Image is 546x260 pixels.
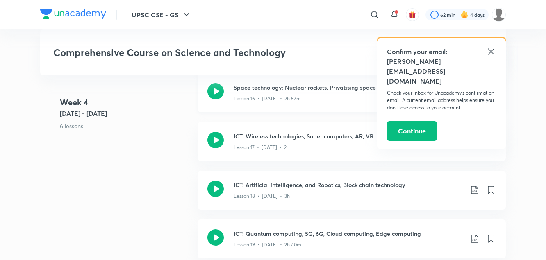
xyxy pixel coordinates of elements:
[234,144,289,151] p: Lesson 17 • [DATE] • 2h
[234,95,301,102] p: Lesson 16 • [DATE] • 2h 57m
[234,83,463,92] h3: Space technology: Nuclear rockets, Privatising space activities, Space debris
[234,192,290,200] p: Lesson 18 • [DATE] • 3h
[234,181,463,189] h3: ICT: Artificial intelligence, and Robotics, Block chain technology
[60,122,191,130] p: 6 lessons
[60,96,191,109] h4: Week 4
[234,132,463,140] h3: ICT: Wireless technologies, Super computers, AR, VR
[198,122,506,171] a: ICT: Wireless technologies, Super computers, AR, VRLesson 17 • [DATE] • 2h
[460,11,469,19] img: streak
[387,89,496,111] p: Check your inbox for Unacademy’s confirmation email. A current email address helps ensure you don...
[198,73,506,122] a: Space technology: Nuclear rockets, Privatising space activities, Space debrisLesson 16 • [DATE] •...
[387,57,496,86] h5: [PERSON_NAME][EMAIL_ADDRESS][DOMAIN_NAME]
[198,171,506,219] a: ICT: Artificial intelligence, and Robotics, Block chain technologyLesson 18 • [DATE] • 3h
[53,47,374,59] h3: Comprehensive Course on Science and Technology
[60,109,191,118] h5: [DATE] - [DATE]
[406,8,419,21] button: avatar
[234,241,301,249] p: Lesson 19 • [DATE] • 2h 40m
[387,121,437,141] button: Continue
[40,9,106,19] img: Company Logo
[492,8,506,22] img: LEKHA
[40,9,106,21] a: Company Logo
[234,229,463,238] h3: ICT: Quantum computing, 5G, 6G, Cloud computing, Edge computing
[409,11,416,18] img: avatar
[127,7,196,23] button: UPSC CSE - GS
[387,47,496,57] h5: Confirm your email:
